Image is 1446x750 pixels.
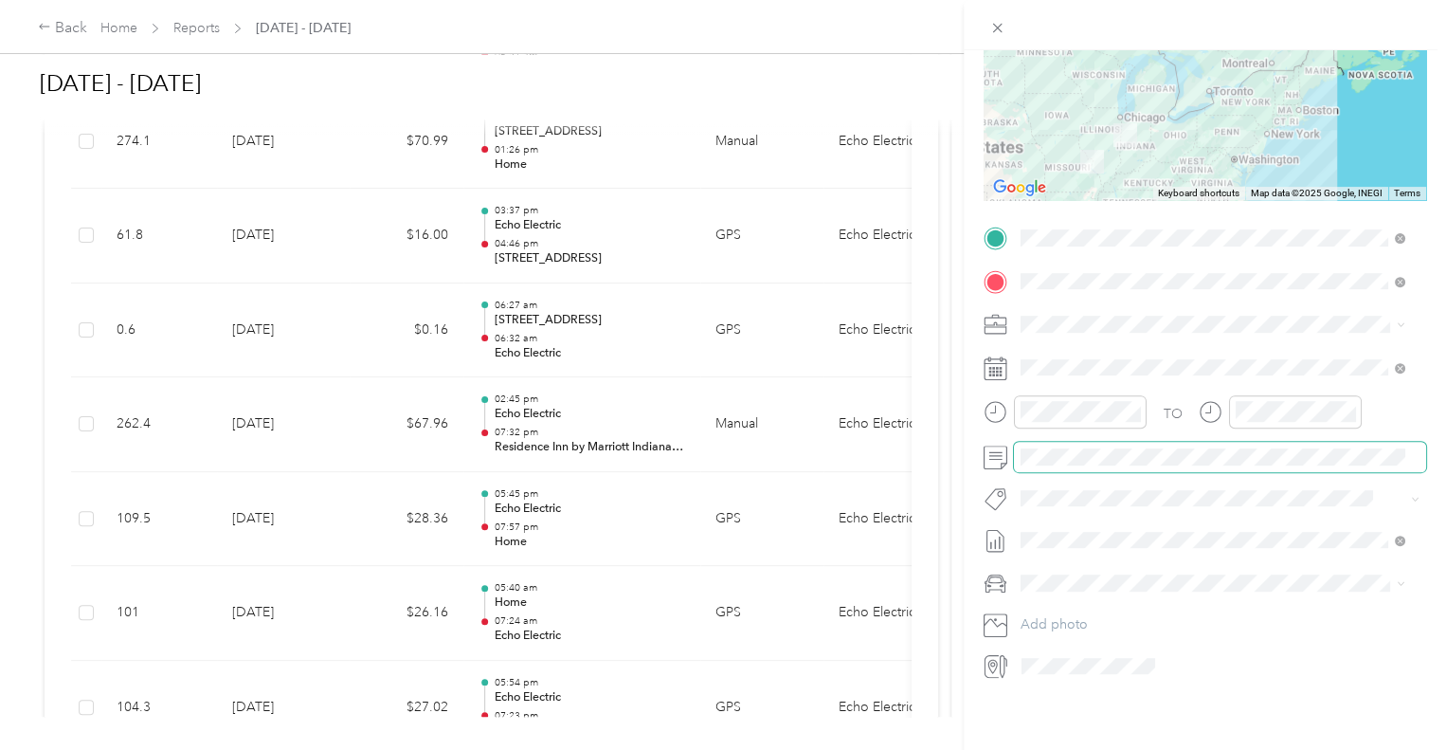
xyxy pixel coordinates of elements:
button: Add photo [1014,612,1426,638]
a: Open this area in Google Maps (opens a new window) [988,175,1051,200]
span: Map data ©2025 Google, INEGI [1251,188,1383,198]
button: Keyboard shortcuts [1158,187,1239,200]
iframe: Everlance-gr Chat Button Frame [1340,644,1446,750]
div: TO [1164,404,1183,424]
a: Terms (opens in new tab) [1394,188,1420,198]
img: Google [988,175,1051,200]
